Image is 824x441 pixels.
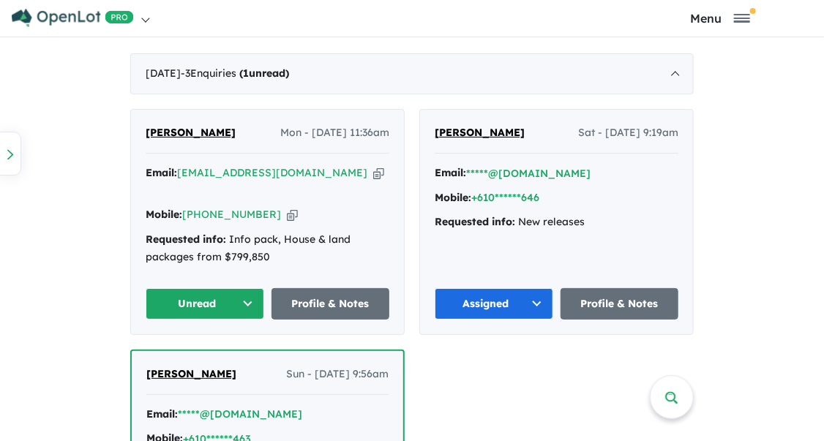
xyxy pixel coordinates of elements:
[177,166,367,179] a: [EMAIL_ADDRESS][DOMAIN_NAME]
[286,366,389,383] span: Sun - [DATE] 9:56am
[435,191,471,204] strong: Mobile:
[271,288,390,320] a: Profile & Notes
[373,165,384,181] button: Copy
[287,207,298,222] button: Copy
[181,67,289,80] span: - 3 Enquir ies
[146,233,226,246] strong: Requested info:
[620,11,820,25] button: Toggle navigation
[280,124,389,142] span: Mon - [DATE] 11:36am
[12,9,134,27] img: Openlot PRO Logo White
[146,166,177,179] strong: Email:
[578,124,678,142] span: Sat - [DATE] 9:19am
[146,126,236,139] span: [PERSON_NAME]
[146,366,236,383] a: [PERSON_NAME]
[130,53,694,94] div: [DATE]
[146,288,264,320] button: Unread
[146,407,178,421] strong: Email:
[182,208,281,221] a: [PHONE_NUMBER]
[435,288,553,320] button: Assigned
[435,126,525,139] span: [PERSON_NAME]
[146,208,182,221] strong: Mobile:
[435,124,525,142] a: [PERSON_NAME]
[146,124,236,142] a: [PERSON_NAME]
[146,231,389,266] div: Info pack, House & land packages from $799,850
[435,166,466,179] strong: Email:
[561,288,679,320] a: Profile & Notes
[146,367,236,380] span: [PERSON_NAME]
[435,214,678,231] div: New releases
[435,215,515,228] strong: Requested info:
[239,67,289,80] strong: ( unread)
[243,67,249,80] span: 1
